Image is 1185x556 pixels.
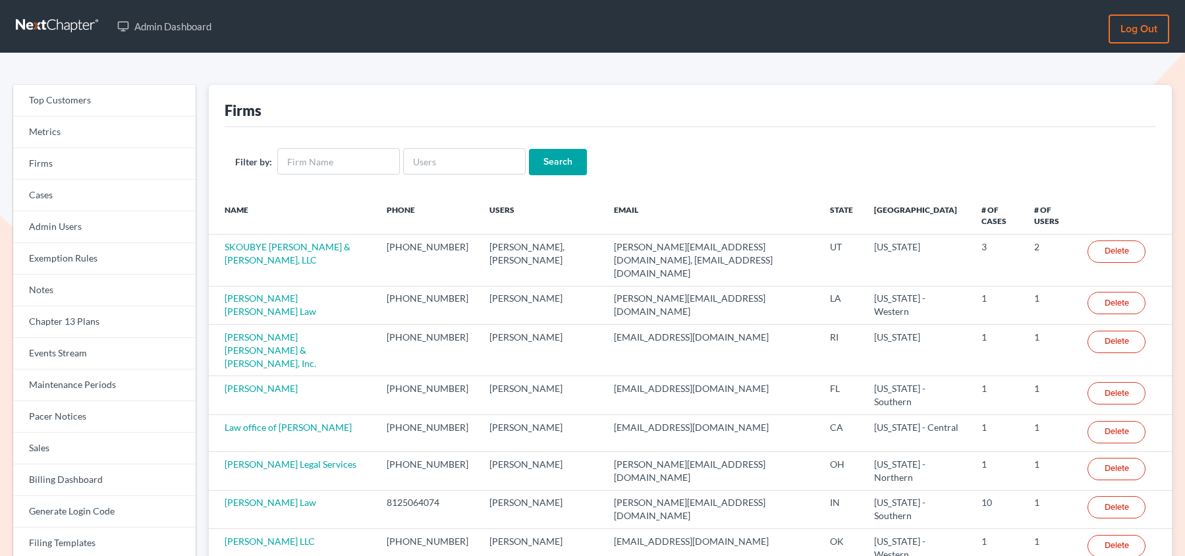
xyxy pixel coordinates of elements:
td: [PHONE_NUMBER] [376,286,479,324]
a: Admin Users [13,211,196,243]
td: [PERSON_NAME] [479,376,603,414]
td: [PERSON_NAME][EMAIL_ADDRESS][DOMAIN_NAME], [EMAIL_ADDRESS][DOMAIN_NAME] [603,235,819,286]
td: 1 [1024,325,1077,376]
a: Billing Dashboard [13,464,196,496]
td: [EMAIL_ADDRESS][DOMAIN_NAME] [603,325,819,376]
a: Admin Dashboard [111,14,218,38]
td: [PERSON_NAME] [479,490,603,528]
td: [PHONE_NUMBER] [376,414,479,451]
td: 1 [1024,286,1077,324]
td: UT [819,235,864,286]
a: Delete [1088,458,1145,480]
input: Users [403,148,526,175]
a: Generate Login Code [13,496,196,528]
a: Chapter 13 Plans [13,306,196,338]
td: [PERSON_NAME], [PERSON_NAME] [479,235,603,286]
td: [PERSON_NAME][EMAIL_ADDRESS][DOMAIN_NAME] [603,452,819,490]
th: Email [603,196,819,235]
th: State [819,196,864,235]
a: Delete [1088,382,1145,404]
td: LA [819,286,864,324]
th: Name [209,196,376,235]
td: [US_STATE] [864,325,971,376]
a: Delete [1088,496,1145,518]
td: [PERSON_NAME] [479,452,603,490]
a: [PERSON_NAME] Law [225,497,316,508]
td: [PHONE_NUMBER] [376,235,479,286]
td: [US_STATE] [864,235,971,286]
td: RI [819,325,864,376]
td: 1 [1024,490,1077,528]
a: Sales [13,433,196,464]
th: Phone [376,196,479,235]
td: [PERSON_NAME] [479,414,603,451]
a: [PERSON_NAME] Legal Services [225,459,356,470]
td: 1 [971,376,1024,414]
td: 1 [971,452,1024,490]
td: [PERSON_NAME][EMAIL_ADDRESS][DOMAIN_NAME] [603,490,819,528]
td: [US_STATE] - Central [864,414,971,451]
a: Firms [13,148,196,180]
td: 1 [1024,452,1077,490]
td: [US_STATE] - Southern [864,376,971,414]
a: Law office of [PERSON_NAME] [225,422,352,433]
th: # of Cases [971,196,1024,235]
th: [GEOGRAPHIC_DATA] [864,196,971,235]
td: [US_STATE] - Southern [864,490,971,528]
div: Firms [225,101,262,120]
a: [PERSON_NAME] [PERSON_NAME] Law [225,292,316,317]
a: Maintenance Periods [13,370,196,401]
a: Delete [1088,240,1145,263]
a: Exemption Rules [13,243,196,275]
td: [PHONE_NUMBER] [376,376,479,414]
td: CA [819,414,864,451]
td: 1 [971,414,1024,451]
th: Users [479,196,603,235]
label: Filter by: [235,155,272,169]
th: # of Users [1024,196,1077,235]
a: [PERSON_NAME] [225,383,298,394]
td: 1 [1024,414,1077,451]
a: Events Stream [13,338,196,370]
td: 8125064074 [376,490,479,528]
td: [PERSON_NAME] [479,325,603,376]
td: 10 [971,490,1024,528]
td: [US_STATE] - Northern [864,452,971,490]
td: [PERSON_NAME][EMAIL_ADDRESS][DOMAIN_NAME] [603,286,819,324]
td: IN [819,490,864,528]
td: 3 [971,235,1024,286]
input: Firm Name [277,148,400,175]
td: [PERSON_NAME] [479,286,603,324]
td: 1 [971,325,1024,376]
a: Log out [1109,14,1169,43]
input: Search [529,149,587,175]
a: Cases [13,180,196,211]
a: Top Customers [13,85,196,117]
td: 1 [1024,376,1077,414]
td: 2 [1024,235,1077,286]
a: Delete [1088,292,1145,314]
a: [PERSON_NAME] LLC [225,536,315,547]
td: FL [819,376,864,414]
a: [PERSON_NAME] [PERSON_NAME] & [PERSON_NAME], Inc. [225,331,316,369]
a: SKOUBYE [PERSON_NAME] & [PERSON_NAME], LLC [225,241,350,265]
a: Delete [1088,421,1145,443]
td: [EMAIL_ADDRESS][DOMAIN_NAME] [603,414,819,451]
td: OH [819,452,864,490]
td: [PHONE_NUMBER] [376,325,479,376]
td: [EMAIL_ADDRESS][DOMAIN_NAME] [603,376,819,414]
td: 1 [971,286,1024,324]
a: Pacer Notices [13,401,196,433]
a: Metrics [13,117,196,148]
a: Notes [13,275,196,306]
td: [PHONE_NUMBER] [376,452,479,490]
td: [US_STATE] - Western [864,286,971,324]
a: Delete [1088,331,1145,353]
